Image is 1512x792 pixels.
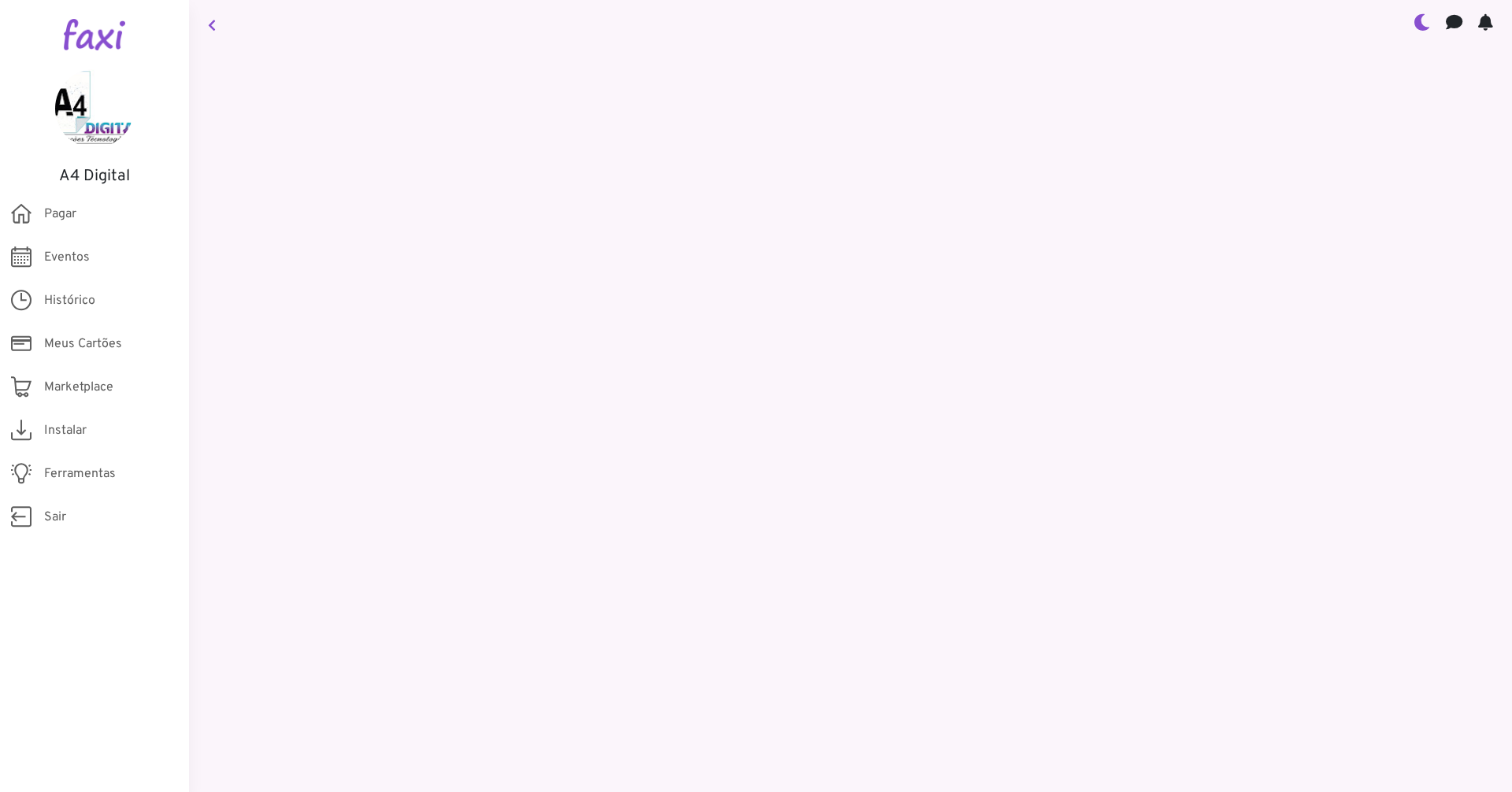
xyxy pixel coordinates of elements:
[44,248,90,267] span: Eventos
[44,205,76,224] span: Pagar
[44,464,116,483] span: Ferramentas
[44,335,122,353] span: Meus Cartões
[24,167,165,186] h5: A4 Digital
[44,378,113,397] span: Marketplace
[44,421,87,440] span: Instalar
[44,291,95,310] span: Histórico
[44,508,66,527] span: Sair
